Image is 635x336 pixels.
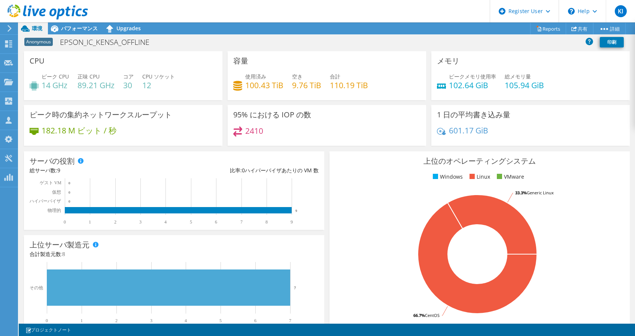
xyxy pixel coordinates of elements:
h4: 12 [142,81,175,89]
span: 9 [57,167,60,174]
h3: サーバの役割 [30,157,75,165]
h4: 182.18 M ビット / 秒 [42,126,116,135]
a: 詳細 [593,23,626,34]
span: CPU ソケット [142,73,175,80]
span: 8 [62,250,65,258]
h4: 14 GHz [42,81,69,89]
text: 8 [265,219,268,225]
text: 5 [190,219,192,225]
h3: ピーク時の集約ネットワークスループット [30,111,172,119]
text: 2 [114,219,116,225]
tspan: 66.7% [413,312,425,318]
span: 環境 [32,25,42,32]
h4: 合計製造元数: [30,250,319,258]
text: 0 [69,191,70,194]
li: Linux [468,173,490,181]
text: 7 [240,219,243,225]
span: 合計 [330,73,340,80]
li: Windows [431,173,463,181]
h4: 100.43 TiB [245,81,283,89]
text: 6 [254,318,256,323]
h4: 601.17 GiB [449,126,488,135]
span: コア [123,73,134,80]
span: ピークメモリ使用率 [449,73,496,80]
text: 2 [115,318,118,323]
h3: CPU [30,57,45,65]
text: 物理的 [48,208,61,213]
span: 空き [292,73,303,80]
h4: 89.21 GHz [78,81,115,89]
span: KI [615,5,627,17]
a: 印刷 [600,37,624,47]
span: 使用済み [245,73,266,80]
text: 1 [80,318,83,323]
text: 9 [295,209,297,213]
text: 5 [219,318,222,323]
tspan: 33.3% [515,190,527,195]
text: 6 [215,219,217,225]
text: その他 [30,285,43,290]
text: 0 [69,181,70,185]
a: プロジェクトノート [20,325,76,335]
text: 4 [185,318,187,323]
h3: メモリ [437,57,459,65]
h3: 上位サーバ製造元 [30,241,89,249]
h4: 2410 [245,127,263,135]
h1: EPSON_IC_KENSA_OFFLINE [57,38,161,46]
text: 3 [150,318,152,323]
a: Reports [530,23,566,34]
h4: 105.94 GiB [505,81,544,89]
text: 7 [294,286,296,290]
h4: 9.76 TiB [292,81,321,89]
h3: 95% における IOP の数 [233,111,311,119]
h4: 110.19 TiB [330,81,368,89]
h4: 30 [123,81,134,89]
h3: 上位のオペレーティングシステム [335,157,624,165]
div: 比率: ハイパーバイザあたりの VM 数 [174,166,319,175]
span: Upgrades [116,25,141,32]
svg: \n [568,8,575,15]
div: 総サーバ数: [30,166,174,175]
text: 仮想 [52,189,61,195]
span: Anonymous [24,38,53,46]
text: 9 [291,219,293,225]
text: 1 [89,219,91,225]
a: 共有 [566,23,593,34]
text: 0 [69,200,70,203]
span: 総メモリ量 [505,73,531,80]
span: 0 [242,167,245,174]
tspan: Generic Linux [527,190,554,195]
h4: 102.64 GiB [449,81,496,89]
li: VMware [495,173,524,181]
h3: 容量 [233,57,248,65]
span: ピーク CPU [42,73,69,80]
span: パフォーマンス [61,25,98,32]
text: 4 [164,219,167,225]
text: ゲスト VM [40,180,62,185]
span: 正味 CPU [78,73,100,80]
tspan: CentOS [425,312,440,318]
text: 0 [46,318,48,323]
text: 7 [289,318,291,323]
text: ハイパーバイザ [29,198,61,204]
text: 3 [139,219,142,225]
text: 0 [64,219,66,225]
h3: 1 日の平均書き込み量 [437,111,510,119]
